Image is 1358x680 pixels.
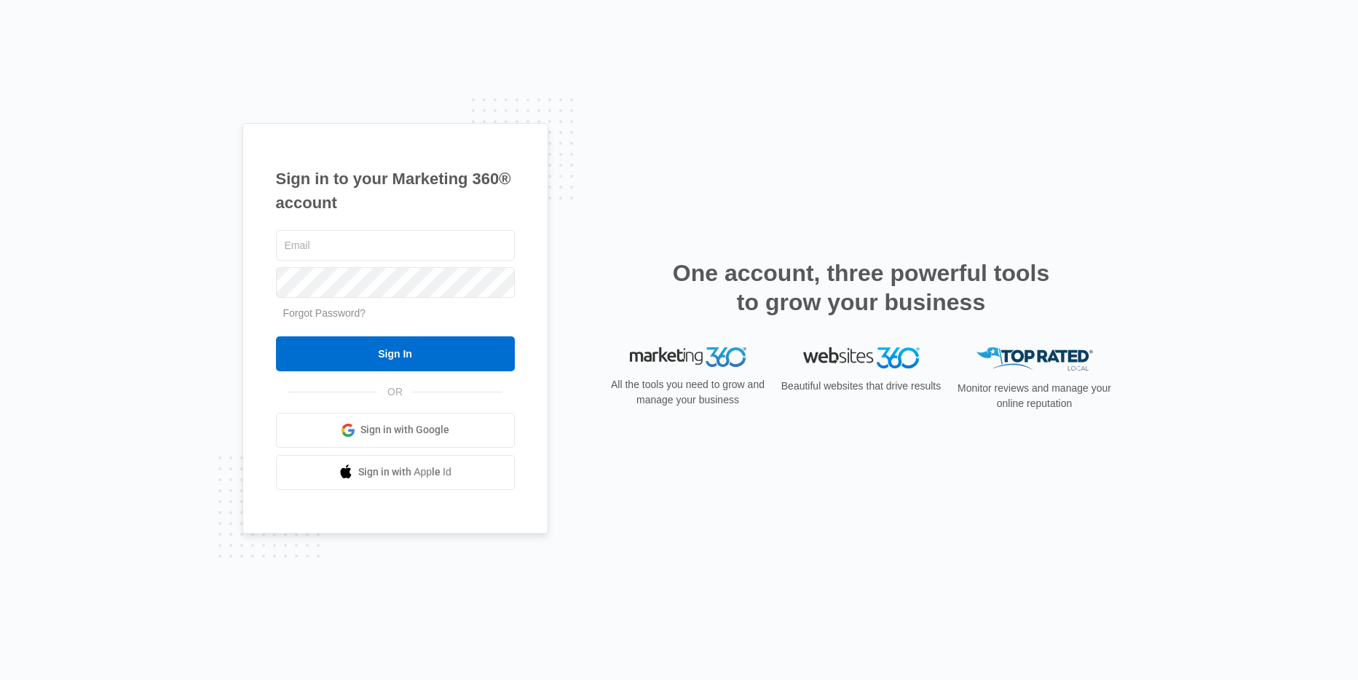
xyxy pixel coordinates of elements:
a: Sign in with Apple Id [276,455,515,490]
img: Top Rated Local [976,347,1093,371]
span: Sign in with Apple Id [358,464,451,480]
img: Websites 360 [803,347,920,368]
h1: Sign in to your Marketing 360® account [276,167,515,215]
a: Sign in with Google [276,413,515,448]
a: Forgot Password? [283,307,366,319]
img: Marketing 360 [630,347,746,368]
input: Email [276,230,515,261]
h2: One account, three powerful tools to grow your business [668,258,1054,317]
p: All the tools you need to grow and manage your business [607,377,770,408]
input: Sign In [276,336,515,371]
p: Monitor reviews and manage your online reputation [953,381,1116,411]
p: Beautiful websites that drive results [780,379,943,394]
span: Sign in with Google [360,422,449,438]
span: OR [377,384,413,400]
